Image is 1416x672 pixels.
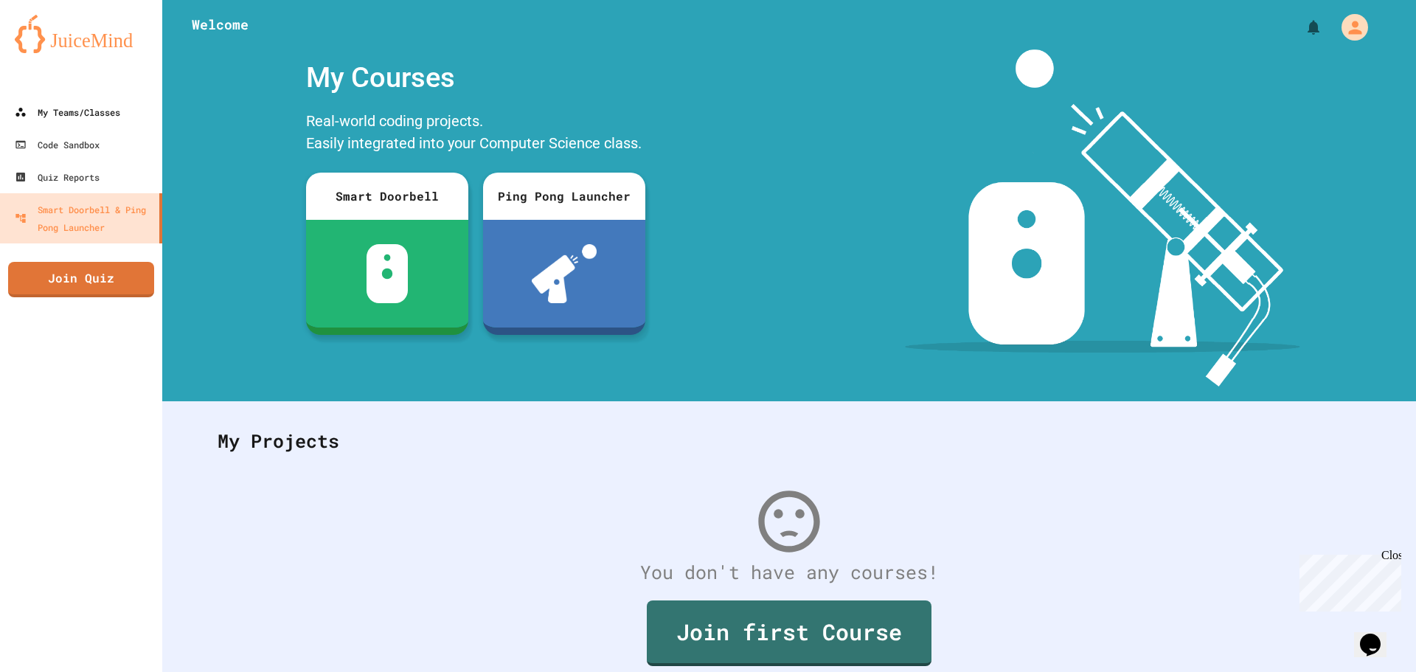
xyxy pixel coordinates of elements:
[203,558,1375,586] div: You don't have any courses!
[6,6,102,94] div: Chat with us now!Close
[8,262,154,297] a: Join Quiz
[203,412,1375,470] div: My Projects
[15,136,100,153] div: Code Sandbox
[1277,15,1326,40] div: My Notifications
[647,600,931,666] a: Join first Course
[306,173,468,220] div: Smart Doorbell
[483,173,645,220] div: Ping Pong Launcher
[299,49,653,106] div: My Courses
[1294,549,1401,612] iframe: chat widget
[15,103,120,121] div: My Teams/Classes
[532,244,597,303] img: ppl-with-ball.png
[1354,613,1401,657] iframe: chat widget
[299,106,653,162] div: Real-world coding projects. Easily integrated into your Computer Science class.
[15,201,153,236] div: Smart Doorbell & Ping Pong Launcher
[905,49,1300,387] img: banner-image-my-projects.png
[15,168,100,186] div: Quiz Reports
[15,15,147,53] img: logo-orange.svg
[367,244,409,303] img: sdb-white.svg
[1326,10,1372,44] div: My Account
